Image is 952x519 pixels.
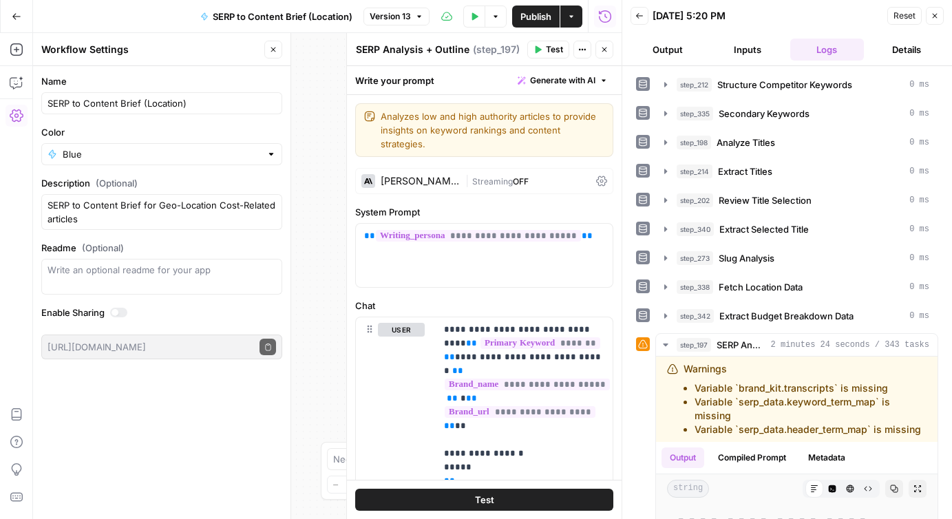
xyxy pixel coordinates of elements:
button: Generate with AI [512,72,613,89]
button: Test [355,489,613,511]
div: Warnings [684,362,927,436]
span: step_338 [677,280,713,294]
button: Version 13 [363,8,430,25]
span: step_202 [677,193,713,207]
label: Chat [355,299,613,313]
button: Metadata [800,447,854,468]
span: step_197 [677,338,711,352]
span: 0 ms [909,194,929,206]
span: Publish [520,10,551,23]
span: SERP Analysis + Outline [717,338,765,352]
span: string [667,480,709,498]
button: Output [631,39,705,61]
button: Logs [790,39,865,61]
li: Variable `serp_data.keyword_term_map` is missing [695,395,927,423]
span: step_212 [677,78,712,92]
span: Test [475,493,494,507]
span: SERP to Content Brief (Location) [213,10,352,23]
span: 0 ms [909,107,929,120]
button: Reset [887,7,922,25]
button: SERP to Content Brief (Location) [192,6,361,28]
span: step_335 [677,107,713,120]
span: Secondary Keywords [719,107,810,120]
button: Inputs [710,39,785,61]
button: 0 ms [656,103,938,125]
li: Variable `brand_kit.transcripts` is missing [695,381,927,395]
span: 0 ms [909,78,929,91]
span: Test [546,43,563,56]
span: step_198 [677,136,711,149]
div: [PERSON_NAME] Opus 4 [381,176,460,186]
span: 2 minutes 24 seconds / 343 tasks [771,339,929,351]
span: Fetch Location Data [719,280,803,294]
span: Version 13 [370,10,411,23]
button: 0 ms [656,247,938,269]
button: 0 ms [656,160,938,182]
button: 2 minutes 24 seconds / 343 tasks [656,334,938,356]
button: 0 ms [656,131,938,153]
span: Extract Titles [718,165,772,178]
label: Description [41,176,282,190]
label: Enable Sharing [41,306,282,319]
span: 0 ms [909,252,929,264]
span: Streaming [472,176,513,187]
span: Reset [893,10,916,22]
span: 0 ms [909,281,929,293]
span: Review Title Selection [719,193,812,207]
span: Structure Competitor Keywords [717,78,852,92]
button: 0 ms [656,189,938,211]
div: Write your prompt [347,66,622,94]
li: Variable `serp_data.header_term_map` is missing [695,423,927,436]
span: | [465,173,472,187]
input: Untitled [47,96,276,110]
span: Analyze Titles [717,136,775,149]
button: Test [527,41,569,59]
button: Publish [512,6,560,28]
label: Name [41,74,282,88]
label: System Prompt [355,205,613,219]
span: step_273 [677,251,713,265]
span: 0 ms [909,310,929,322]
textarea: SERP to Content Brief for Geo-Location Cost-Related articles [47,198,276,226]
button: 0 ms [656,74,938,96]
span: step_342 [677,309,714,323]
label: Color [41,125,282,139]
button: 0 ms [656,276,938,298]
span: step_340 [677,222,714,236]
input: Blue [63,147,261,161]
textarea: Analyzes low and high authority articles to provide insights on keyword rankings and content stra... [381,109,604,151]
div: Workflow Settings [41,43,260,56]
span: Extract Selected Title [719,222,809,236]
span: (Optional) [96,176,138,190]
span: 0 ms [909,165,929,178]
button: 0 ms [656,305,938,327]
button: Compiled Prompt [710,447,794,468]
button: Details [869,39,944,61]
button: 0 ms [656,218,938,240]
span: ( step_197 ) [473,43,520,56]
button: Output [662,447,704,468]
span: Slug Analysis [719,251,774,265]
span: 0 ms [909,223,929,235]
span: Generate with AI [530,74,595,87]
span: Extract Budget Breakdown Data [719,309,854,323]
span: OFF [513,176,529,187]
span: (Optional) [82,241,124,255]
label: Readme [41,241,282,255]
span: 0 ms [909,136,929,149]
button: user [378,323,425,337]
span: step_214 [677,165,712,178]
textarea: SERP Analysis + Outline [356,43,469,56]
